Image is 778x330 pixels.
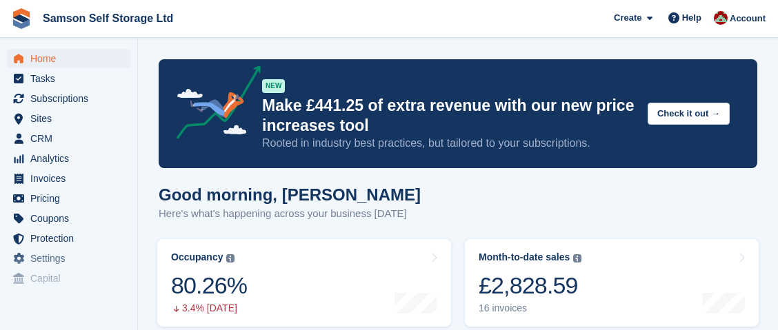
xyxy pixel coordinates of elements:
button: Check it out → [648,103,730,125]
div: 16 invoices [479,302,581,314]
p: Here's what's happening across your business [DATE] [159,206,421,222]
span: Account [730,12,766,25]
h1: Good morning, [PERSON_NAME] [159,185,421,204]
img: stora-icon-8386f47178a22dfd0bd8f6a31ec36ba5ce8667c1dd55bd0f319d3a0aa187defe.svg [11,8,32,29]
a: Month-to-date sales £2,828.59 16 invoices [465,239,759,327]
span: CRM [30,129,113,148]
span: Capital [30,269,113,288]
a: menu [7,229,130,248]
a: menu [7,269,130,288]
span: Help [682,11,701,25]
div: 3.4% [DATE] [171,302,247,314]
div: Month-to-date sales [479,251,570,263]
div: Occupancy [171,251,223,263]
a: menu [7,189,130,208]
a: menu [7,249,130,268]
a: menu [7,109,130,128]
span: Pricing [30,189,113,208]
a: menu [7,49,130,68]
span: Invoices [30,169,113,188]
a: menu [7,89,130,108]
a: menu [7,169,130,188]
div: 80.26% [171,271,247,300]
span: Analytics [30,149,113,168]
img: icon-info-grey-7440780725fd019a000dd9b08b2336e03edf1995a4989e88bcd33f0948082b44.svg [573,254,581,262]
a: menu [7,69,130,88]
img: price-adjustments-announcement-icon-8257ccfd72463d97f412b2fc003d46551f7dbcb40ab6d574587a9cd5c0d94... [165,65,261,144]
span: Tasks [30,69,113,88]
span: Settings [30,249,113,268]
span: Protection [30,229,113,248]
div: £2,828.59 [479,271,581,300]
p: Rooted in industry best practices, but tailored to your subscriptions. [262,136,637,151]
img: icon-info-grey-7440780725fd019a000dd9b08b2336e03edf1995a4989e88bcd33f0948082b44.svg [226,254,235,262]
p: Make £441.25 of extra revenue with our new price increases tool [262,96,637,136]
a: menu [7,209,130,228]
span: Subscriptions [30,89,113,108]
span: Sites [30,109,113,128]
a: menu [7,129,130,148]
a: Occupancy 80.26% 3.4% [DATE] [157,239,451,327]
span: Coupons [30,209,113,228]
span: Home [30,49,113,68]
a: menu [7,149,130,168]
a: Samson Self Storage Ltd [37,7,179,30]
div: NEW [262,79,285,93]
img: Ian [714,11,728,25]
span: Create [614,11,641,25]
